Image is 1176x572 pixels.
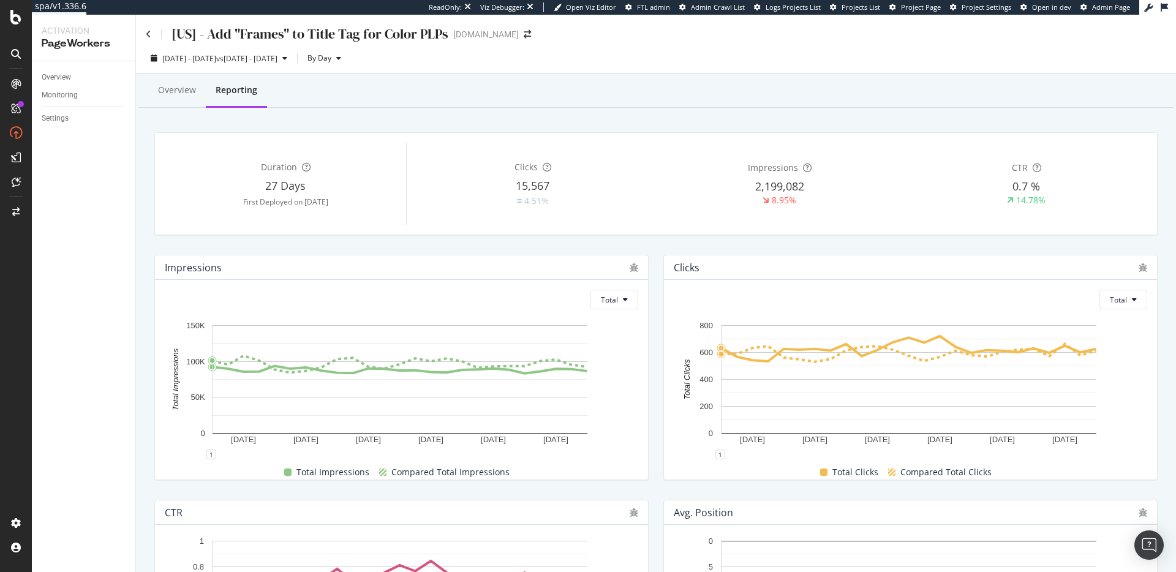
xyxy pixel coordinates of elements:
[165,262,222,274] div: Impressions
[754,2,821,12] a: Logs Projects List
[1080,2,1130,12] a: Admin Page
[709,429,713,438] text: 0
[1099,290,1147,309] button: Total
[524,195,549,207] div: 4.51%
[231,435,256,444] text: [DATE]
[186,321,205,330] text: 150K
[516,178,549,193] span: 15,567
[590,290,638,309] button: Total
[216,53,277,64] span: vs [DATE] - [DATE]
[265,178,306,193] span: 27 Days
[429,2,462,12] div: ReadOnly:
[158,84,196,96] div: Overview
[480,2,524,12] div: Viz Debugger:
[1020,2,1071,12] a: Open in dev
[699,348,713,357] text: 600
[1110,295,1127,305] span: Total
[303,53,331,63] span: By Day
[842,2,880,12] span: Projects List
[296,465,369,480] span: Total Impressions
[927,435,952,444] text: [DATE]
[524,30,531,39] div: arrow-right-arrow-left
[699,375,713,384] text: 400
[630,263,638,272] div: bug
[200,536,204,546] text: 1
[42,112,69,125] div: Settings
[206,450,216,459] div: 1
[514,161,538,173] span: Clicks
[802,435,827,444] text: [DATE]
[674,262,699,274] div: Clicks
[200,429,205,438] text: 0
[699,321,713,330] text: 800
[303,48,346,68] button: By Day
[766,2,821,12] span: Logs Projects List
[193,563,204,572] text: 0.8
[1012,179,1040,194] span: 0.7 %
[674,506,733,519] div: Avg. position
[453,28,519,40] div: [DOMAIN_NAME]
[216,84,257,96] div: Reporting
[146,48,292,68] button: [DATE] - [DATE]vs[DATE] - [DATE]
[42,89,127,102] a: Monitoring
[901,2,941,12] span: Project Page
[682,359,692,399] text: Total Clicks
[679,2,745,12] a: Admin Crawl List
[630,508,638,517] div: bug
[554,2,616,12] a: Open Viz Editor
[990,435,1015,444] text: [DATE]
[391,465,510,480] span: Compared Total Impressions
[691,2,745,12] span: Admin Crawl List
[543,435,568,444] text: [DATE]
[165,319,634,454] svg: A chart.
[1032,2,1071,12] span: Open in dev
[715,450,725,459] div: 1
[1139,263,1147,272] div: bug
[261,161,297,173] span: Duration
[42,37,126,51] div: PageWorkers
[1052,435,1077,444] text: [DATE]
[832,465,878,480] span: Total Clicks
[356,435,381,444] text: [DATE]
[162,53,216,64] span: [DATE] - [DATE]
[740,435,765,444] text: [DATE]
[1092,2,1130,12] span: Admin Page
[865,435,890,444] text: [DATE]
[1134,530,1164,560] div: Open Intercom Messenger
[165,506,183,519] div: CTR
[42,24,126,37] div: Activation
[674,319,1143,454] svg: A chart.
[772,194,796,206] div: 8.95%
[517,199,522,203] img: Equal
[950,2,1011,12] a: Project Settings
[293,435,318,444] text: [DATE]
[637,2,670,12] span: FTL admin
[755,179,804,194] span: 2,199,082
[481,435,506,444] text: [DATE]
[1012,162,1028,173] span: CTR
[165,197,406,207] div: First Deployed on [DATE]
[418,435,443,444] text: [DATE]
[191,393,205,402] text: 50K
[625,2,670,12] a: FTL admin
[962,2,1011,12] span: Project Settings
[146,30,151,39] a: Click to go back
[42,71,71,84] div: Overview
[748,162,798,173] span: Impressions
[42,71,127,84] a: Overview
[171,24,448,43] div: [US] - Add "Frames" to Title Tag for Color PLPs
[601,295,618,305] span: Total
[1139,508,1147,517] div: bug
[709,536,713,546] text: 0
[830,2,880,12] a: Projects List
[699,402,713,411] text: 200
[566,2,616,12] span: Open Viz Editor
[42,89,78,102] div: Monitoring
[900,465,992,480] span: Compared Total Clicks
[889,2,941,12] a: Project Page
[709,563,713,572] text: 5
[171,348,180,411] text: Total Impressions
[1016,194,1046,206] div: 14.78%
